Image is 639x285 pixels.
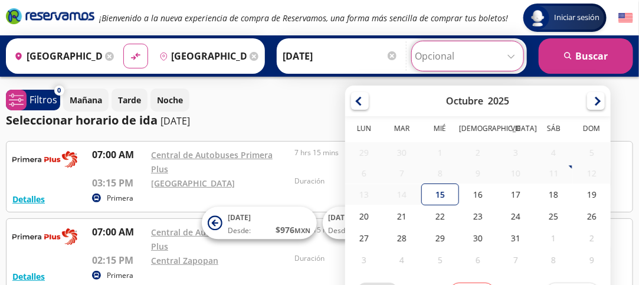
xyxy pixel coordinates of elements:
[294,253,432,264] p: Duración
[488,94,509,107] div: 2025
[421,123,458,142] th: Miércoles
[202,207,317,240] button: [DATE]Desde:$976MXN
[415,41,520,71] input: Opcional
[323,207,438,240] button: [DATE]Desde:$976MXN
[107,193,133,204] p: Primera
[283,41,398,71] input: Elegir Fecha
[572,227,610,249] div: 02-Nov-25
[458,249,496,271] div: 06-Nov-25
[535,227,572,249] div: 01-Nov-25
[151,255,218,266] a: Central Zapopan
[618,11,633,25] button: English
[107,270,133,281] p: Primera
[345,205,383,227] div: 20-Oct-25
[535,163,572,184] div: 11-Oct-25
[572,249,610,271] div: 09-Nov-25
[151,227,273,252] a: Central de Autobuses Primera Plus
[112,89,148,112] button: Tarde
[228,213,251,223] span: [DATE]
[345,123,383,142] th: Lunes
[383,205,421,227] div: 21-Oct-25
[6,7,94,25] i: Brand Logo
[157,94,183,106] p: Noche
[497,163,535,184] div: 10-Oct-25
[345,184,383,205] div: 13-Oct-25
[421,227,458,249] div: 29-Oct-25
[6,90,60,110] button: 0Filtros
[345,249,383,271] div: 03-Nov-25
[458,142,496,163] div: 02-Oct-25
[539,38,633,74] button: Buscar
[6,7,94,28] a: Brand Logo
[383,142,421,163] div: 30-Sep-25
[12,148,77,171] img: RESERVAMOS
[497,123,535,142] th: Viernes
[535,205,572,227] div: 25-Oct-25
[421,249,458,271] div: 05-Nov-25
[549,12,604,24] span: Iniciar sesión
[572,205,610,227] div: 26-Oct-25
[383,227,421,249] div: 28-Oct-25
[12,270,45,283] button: Detalles
[151,149,273,175] a: Central de Autobuses Primera Plus
[383,184,421,205] div: 14-Oct-25
[535,123,572,142] th: Sábado
[345,163,383,184] div: 06-Oct-25
[118,94,141,106] p: Tarde
[458,227,496,249] div: 30-Oct-25
[421,205,458,227] div: 22-Oct-25
[151,178,235,189] a: [GEOGRAPHIC_DATA]
[155,41,247,71] input: Buscar Destino
[92,253,145,267] p: 02:15 PM
[383,123,421,142] th: Martes
[294,148,432,158] p: 7 hrs 15 mins
[295,227,311,235] small: MXN
[294,176,432,186] p: Duración
[497,142,535,163] div: 03-Oct-25
[572,184,610,205] div: 19-Oct-25
[572,142,610,163] div: 05-Oct-25
[458,123,496,142] th: Jueves
[30,93,57,107] p: Filtros
[12,193,45,205] button: Detalles
[150,89,189,112] button: Noche
[92,176,145,190] p: 03:15 PM
[99,12,508,24] em: ¡Bienvenido a la nueva experiencia de compra de Reservamos, una forma más sencilla de comprar tus...
[70,94,102,106] p: Mañana
[497,249,535,271] div: 07-Nov-25
[92,225,145,239] p: 07:00 AM
[12,225,77,248] img: RESERVAMOS
[6,112,158,129] p: Seleccionar horario de ida
[383,163,421,184] div: 07-Oct-25
[228,226,251,237] span: Desde:
[329,213,352,223] span: [DATE]
[446,94,483,107] div: Octubre
[572,123,610,142] th: Domingo
[58,86,61,96] span: 0
[421,163,458,184] div: 08-Oct-25
[572,163,610,184] div: 12-Oct-25
[458,163,496,184] div: 09-Oct-25
[535,142,572,163] div: 04-Oct-25
[497,184,535,205] div: 17-Oct-25
[458,205,496,227] div: 23-Oct-25
[160,114,190,128] p: [DATE]
[345,227,383,249] div: 27-Oct-25
[276,224,311,237] span: $ 976
[92,148,145,162] p: 07:00 AM
[345,142,383,163] div: 29-Sep-25
[9,41,102,71] input: Buscar Origen
[383,249,421,271] div: 04-Nov-25
[497,227,535,249] div: 31-Oct-25
[421,142,458,163] div: 01-Oct-25
[421,184,458,205] div: 15-Oct-25
[535,249,572,271] div: 08-Nov-25
[535,184,572,205] div: 18-Oct-25
[63,89,109,112] button: Mañana
[329,226,352,237] span: Desde:
[497,205,535,227] div: 24-Oct-25
[458,184,496,205] div: 16-Oct-25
